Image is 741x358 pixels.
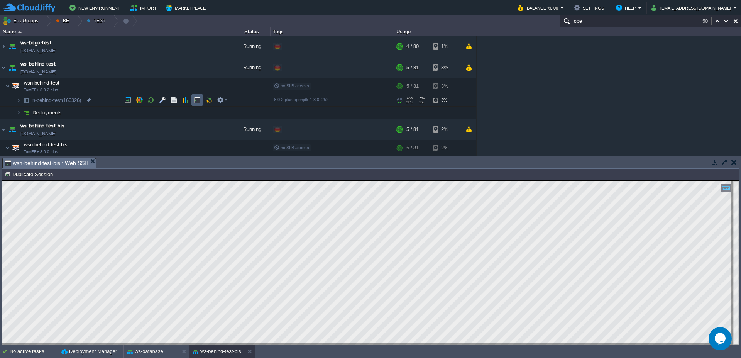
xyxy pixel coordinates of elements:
[23,80,61,86] a: wsn-behind-testTomEE+ 8.0.2-plus
[61,348,117,355] button: Deployment Manager
[20,68,56,76] a: [DOMAIN_NAME]
[56,15,72,26] button: BE
[433,140,458,156] div: 2%
[0,36,7,57] img: AMDAwAAAACH5BAEAAAAALAAAAAABAAEAAAICRAEAOw==
[574,3,606,12] button: Settings
[20,60,56,68] a: ws-behind-test
[10,78,21,94] img: AMDAwAAAACH5BAEAAAAALAAAAAABAAEAAAICRAEAOw==
[406,78,419,94] div: 5 / 81
[518,3,560,12] button: Balance ₹0.00
[20,122,64,130] a: ws-behind-test-bis
[16,94,21,106] img: AMDAwAAAACH5BAEAAAAALAAAAAABAAEAAAICRAEAOw==
[433,57,458,78] div: 3%
[406,96,414,100] span: RAM
[3,3,55,13] img: CloudJiffy
[24,149,58,154] span: TomEE+ 8.0.0-plus
[10,140,21,156] img: AMDAwAAAACH5BAEAAAAALAAAAAABAAEAAAICRAEAOw==
[433,78,458,94] div: 3%
[20,39,51,47] a: ws-bego-test
[18,31,22,33] img: AMDAwAAAACH5BAEAAAAALAAAAAABAAEAAAICRAEAOw==
[127,348,163,355] button: ws-database
[406,57,419,78] div: 5 / 81
[651,3,733,12] button: [EMAIL_ADDRESS][DOMAIN_NAME]
[24,88,58,92] span: TomEE+ 8.0.2-plus
[193,348,241,355] button: ws-behind-test-bis
[1,27,232,36] div: Name
[5,78,10,94] img: AMDAwAAAACH5BAEAAAAALAAAAAABAAEAAAICRAEAOw==
[21,107,32,119] img: AMDAwAAAACH5BAEAAAAALAAAAAABAAEAAAICRAEAOw==
[7,36,18,57] img: AMDAwAAAACH5BAEAAAAALAAAAAABAAEAAAICRAEAOw==
[232,36,271,57] div: Running
[0,119,7,140] img: AMDAwAAAACH5BAEAAAAALAAAAAABAAEAAAICRAEAOw==
[232,27,270,36] div: Status
[32,97,82,103] a: n-behind-test(160326)
[433,94,458,106] div: 3%
[5,158,88,168] span: wsn-behind-test-bis : Web SSH
[130,3,159,12] button: Import
[3,15,41,26] button: Env Groups
[0,57,7,78] img: AMDAwAAAACH5BAEAAAAALAAAAAABAAEAAAICRAEAOw==
[23,142,69,148] a: wsn-behind-test-bisTomEE+ 8.0.0-plus
[16,107,21,119] img: AMDAwAAAACH5BAEAAAAALAAAAAABAAEAAAICRAEAOw==
[23,141,69,148] span: wsn-behind-test-bis
[271,27,394,36] div: Tags
[417,96,425,100] span: 6%
[5,171,55,178] button: Duplicate Session
[433,119,458,140] div: 2%
[20,130,56,137] a: [DOMAIN_NAME]
[32,97,82,103] span: n-behind-test
[709,327,733,350] iframe: chat widget
[702,17,712,25] div: 50
[416,100,424,104] span: 1%
[616,3,638,12] button: Help
[274,97,328,102] span: 8.0.2-plus-openjdk-1.8.0_252
[394,27,476,36] div: Usage
[406,119,419,140] div: 5 / 81
[274,145,309,150] span: no SLB access
[69,3,123,12] button: New Environment
[20,47,56,54] a: [DOMAIN_NAME]
[21,94,32,106] img: AMDAwAAAACH5BAEAAAAALAAAAAABAAEAAAICRAEAOw==
[433,36,458,57] div: 1%
[406,36,419,57] div: 4 / 80
[232,119,271,140] div: Running
[7,119,18,140] img: AMDAwAAAACH5BAEAAAAALAAAAAABAAEAAAICRAEAOw==
[5,140,10,156] img: AMDAwAAAACH5BAEAAAAALAAAAAABAAEAAAICRAEAOw==
[10,345,58,358] div: No active tasks
[7,57,18,78] img: AMDAwAAAACH5BAEAAAAALAAAAAABAAEAAAICRAEAOw==
[406,140,419,156] div: 5 / 81
[232,57,271,78] div: Running
[62,97,81,103] span: (160326)
[274,83,309,88] span: no SLB access
[87,15,108,26] button: TEST
[166,3,208,12] button: Marketplace
[32,109,63,116] a: Deployments
[23,80,61,86] span: wsn-behind-test
[406,100,413,104] span: CPU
